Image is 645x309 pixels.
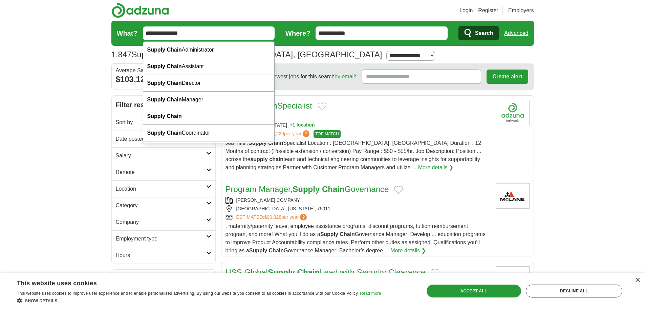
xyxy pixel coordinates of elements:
strong: Supply [249,248,267,253]
div: COPPELL, [US_STATE] [225,122,490,129]
div: [GEOGRAPHIC_DATA], [US_STATE], 75011 [225,205,490,212]
span: This website uses cookies to improve user experience and to enable personalised advertising. By u... [17,291,359,296]
div: $103,129 [116,73,211,85]
strong: Supply Chain [147,47,182,53]
div: Decline all [526,285,622,297]
div: Administrator [143,42,275,58]
strong: Supply Chain [147,130,182,136]
span: Show details [25,298,58,303]
a: Supply ChainSpecialist [225,101,312,110]
a: More details ❯ [390,247,426,255]
h2: Company [116,218,206,226]
button: +1 location [290,122,315,129]
strong: Supply Chain [147,97,182,102]
a: by email [335,74,355,79]
div: Director [143,75,275,92]
button: Create alert [487,70,528,84]
img: Lockheed Martin logo [496,266,530,292]
h2: Filter results [112,96,215,114]
a: Hours [112,247,215,264]
div: DEXIAN - DISYS [225,113,490,120]
div: Average Salary [116,68,211,73]
a: Company [112,214,215,230]
span: $90,828 [264,214,281,220]
label: What? [117,28,137,38]
span: ? [303,130,309,137]
div: Assistant [143,58,275,75]
strong: Chain [269,248,284,253]
span: Job Title : Specialist Location : [GEOGRAPHIC_DATA], [GEOGRAPHIC_DATA] Duration : 12 Months of co... [225,140,481,170]
img: Adzuna logo [111,3,169,18]
button: Add to favorite jobs [318,102,326,111]
div: Coordinator [143,125,275,141]
strong: Supply [268,268,295,277]
a: Login [459,6,473,15]
strong: supply [250,156,268,162]
a: HSS GlobalSupply ChainLead with Security Clearance [225,268,426,277]
a: Sort by [112,114,215,131]
strong: Supply Chain [147,113,182,119]
span: + [290,122,293,129]
h2: Employment type [116,235,206,243]
span: , maternity/paternity leave, employee assistance programs, discount programs, tuition reimburseme... [225,223,486,253]
strong: Chain [268,140,283,146]
img: Company logo [496,100,530,125]
h2: Salary [116,152,206,160]
button: Add to favorite jobs [394,186,403,194]
div: Analyst [143,141,275,158]
strong: Supply Chain [147,63,182,69]
strong: chain [269,156,283,162]
div: Close [635,278,640,283]
strong: Supply [293,185,320,194]
a: ESTIMATED:$90,828per year? [236,214,308,221]
h2: Date posted [116,135,206,143]
strong: Chain [322,185,345,194]
a: Location [112,180,215,197]
button: Search [458,26,499,40]
h2: Location [116,185,206,193]
a: Remote [112,164,215,180]
a: More details ❯ [418,163,454,172]
span: Receive the newest jobs for this search : [240,73,356,81]
a: Category [112,197,215,214]
span: TOP MATCH [314,130,340,138]
a: Employment type [112,230,215,247]
h2: Sort by [116,118,206,127]
a: Read more, opens a new window [360,291,381,296]
h2: Category [116,201,206,210]
div: This website uses cookies [17,277,364,287]
a: Employers [508,6,534,15]
strong: Chain [297,268,320,277]
strong: Supply [320,231,338,237]
div: Manager [143,92,275,108]
span: 1,847 [111,49,132,61]
h2: Remote [116,168,206,176]
a: Salary [112,147,215,164]
span: ? [300,214,307,220]
span: Search [475,26,493,40]
a: [PERSON_NAME] COMPANY [236,197,300,203]
a: Date posted [112,131,215,147]
button: Add to favorite jobs [431,269,439,277]
img: McLane Company logo [496,183,530,209]
strong: Chain [340,231,354,237]
h2: Hours [116,251,206,259]
a: Advanced [504,26,528,40]
a: Register [478,6,498,15]
label: Where? [285,28,310,38]
a: Program Manager,Supply ChainGovernance [225,185,389,194]
div: Show details [17,297,381,304]
div: Accept all [427,285,521,297]
h1: Supply chain Jobs in [GEOGRAPHIC_DATA], [GEOGRAPHIC_DATA] [111,50,382,59]
strong: Supply Chain [147,80,182,86]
